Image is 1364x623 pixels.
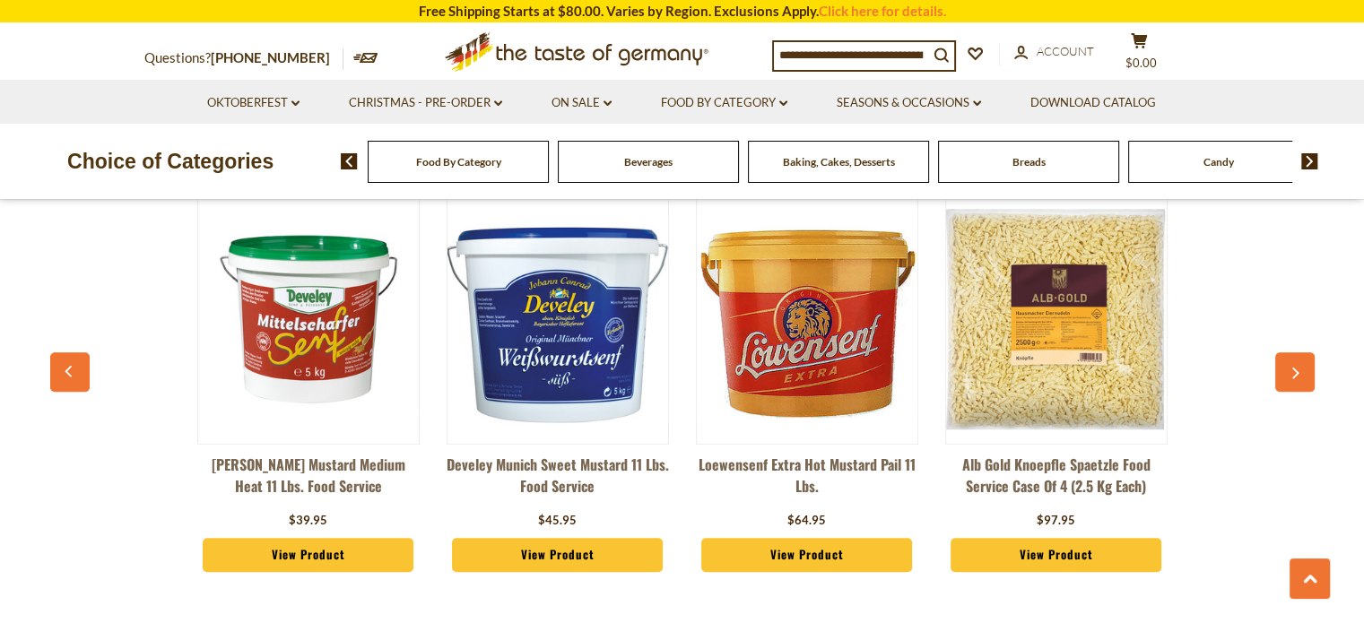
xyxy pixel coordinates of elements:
[1301,153,1318,169] img: next arrow
[661,93,787,113] a: Food By Category
[447,454,669,507] a: Develey Munich Sweet Mustard 11 lbs. Food Service
[1037,44,1094,58] span: Account
[1113,32,1167,77] button: $0.00
[416,155,501,169] a: Food By Category
[701,538,913,572] a: View Product
[951,538,1162,572] a: View Product
[197,454,420,507] a: [PERSON_NAME] Mustard Medium Heat 11 lbs. Food Service
[946,209,1167,429] img: Alb Gold Knoepfle Spaetzle Food Service Case of 4 (2.5 kg each)
[341,153,358,169] img: previous arrow
[349,93,502,113] a: Christmas - PRE-ORDER
[552,93,612,113] a: On Sale
[945,454,1168,507] a: Alb Gold Knoepfle Spaetzle Food Service Case of 4 (2.5 kg each)
[837,93,981,113] a: Seasons & Occasions
[207,93,300,113] a: Oktoberfest
[203,538,414,572] a: View Product
[1030,93,1156,113] a: Download Catalog
[452,538,664,572] a: View Product
[696,454,918,507] a: Loewensenf Extra Hot Mustard Pail 11 lbs.
[787,512,826,530] div: $64.95
[1125,56,1157,70] span: $0.00
[819,3,946,19] a: Click here for details.
[289,512,327,530] div: $39.95
[1037,512,1075,530] div: $97.95
[447,209,668,429] img: Develey Munich Sweet Mustard 11 lbs. Food Service
[1014,42,1094,62] a: Account
[198,209,419,429] img: Develey Duesseldorf Mustard Medium Heat 11 lbs. Food Service
[697,209,917,429] img: Loewensenf Extra Hot Mustard Pail 11 lbs.
[624,155,673,169] a: Beverages
[538,512,577,530] div: $45.95
[1203,155,1234,169] a: Candy
[783,155,895,169] a: Baking, Cakes, Desserts
[211,49,330,65] a: [PHONE_NUMBER]
[1012,155,1046,169] a: Breads
[144,47,343,70] p: Questions?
